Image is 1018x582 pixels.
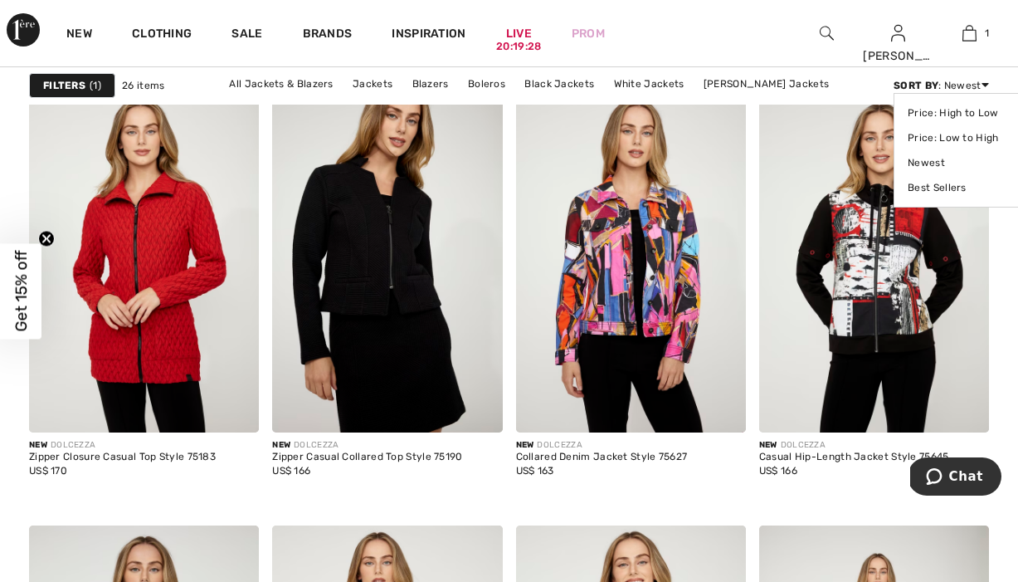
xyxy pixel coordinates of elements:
img: My Info [891,23,905,43]
span: 26 items [122,78,164,93]
img: Casual Hip-Length Jacket Style 75645. As sample [759,88,989,433]
div: Zipper Casual Collared Top Style 75190 [272,452,462,463]
img: My Bag [962,23,977,43]
img: Zipper Casual Collared Top Style 75190. Black [272,88,502,433]
a: 1 [934,23,1004,43]
img: 1ère Avenue [7,13,40,46]
img: search the website [820,23,834,43]
a: Black Jackets [516,73,602,95]
a: Sale [231,27,262,44]
a: Newest [908,150,1012,175]
button: Close teaser [38,230,55,247]
img: Collared Denim Jacket Style 75627. As sample [516,88,746,433]
span: New [29,440,47,450]
iframe: Opens a widget where you can chat to one of our agents [910,457,1001,499]
a: Prom [572,25,605,42]
a: All Jackets & Blazers [221,73,341,95]
span: US$ 163 [516,465,554,477]
span: New [759,440,777,450]
span: US$ 166 [759,465,797,477]
a: White Jackets [606,73,693,95]
img: Zipper Closure Casual Top Style 75183. Red [29,88,259,433]
a: Jackets [344,73,401,95]
div: DOLCEZZA [516,439,688,452]
a: Live20:19:28 [506,25,532,42]
div: : Newest [894,78,989,93]
div: Zipper Closure Casual Top Style 75183 [29,452,216,463]
a: [PERSON_NAME] Jackets [695,73,837,95]
span: US$ 170 [29,465,67,477]
a: [PERSON_NAME] [437,95,537,116]
div: DOLCEZZA [272,439,462,452]
div: Collared Denim Jacket Style 75627 [516,452,688,463]
a: Clothing [132,27,192,44]
span: 1 [985,26,989,41]
div: [PERSON_NAME] [863,47,933,65]
span: New [516,440,534,450]
div: DOLCEZZA [29,439,216,452]
div: 20:19:28 [496,39,541,55]
a: Blazers [404,73,457,95]
a: Price: Low to High [908,125,1012,150]
a: Best Sellers [908,175,1012,200]
a: New [66,27,92,44]
strong: Sort By [894,80,938,91]
span: US$ 166 [272,465,310,477]
a: Boleros [460,73,514,95]
span: Get 15% off [12,251,31,332]
a: Price: High to Low [908,100,1012,125]
strong: Filters [43,78,85,93]
div: Casual Hip-Length Jacket Style 75645 [759,452,949,463]
span: Inspiration [392,27,465,44]
div: DOLCEZZA [759,439,949,452]
a: Brands [303,27,353,44]
a: Blue Jackets [540,95,621,116]
a: Sign In [891,25,905,41]
span: 1 [90,78,101,93]
span: New [272,440,290,450]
